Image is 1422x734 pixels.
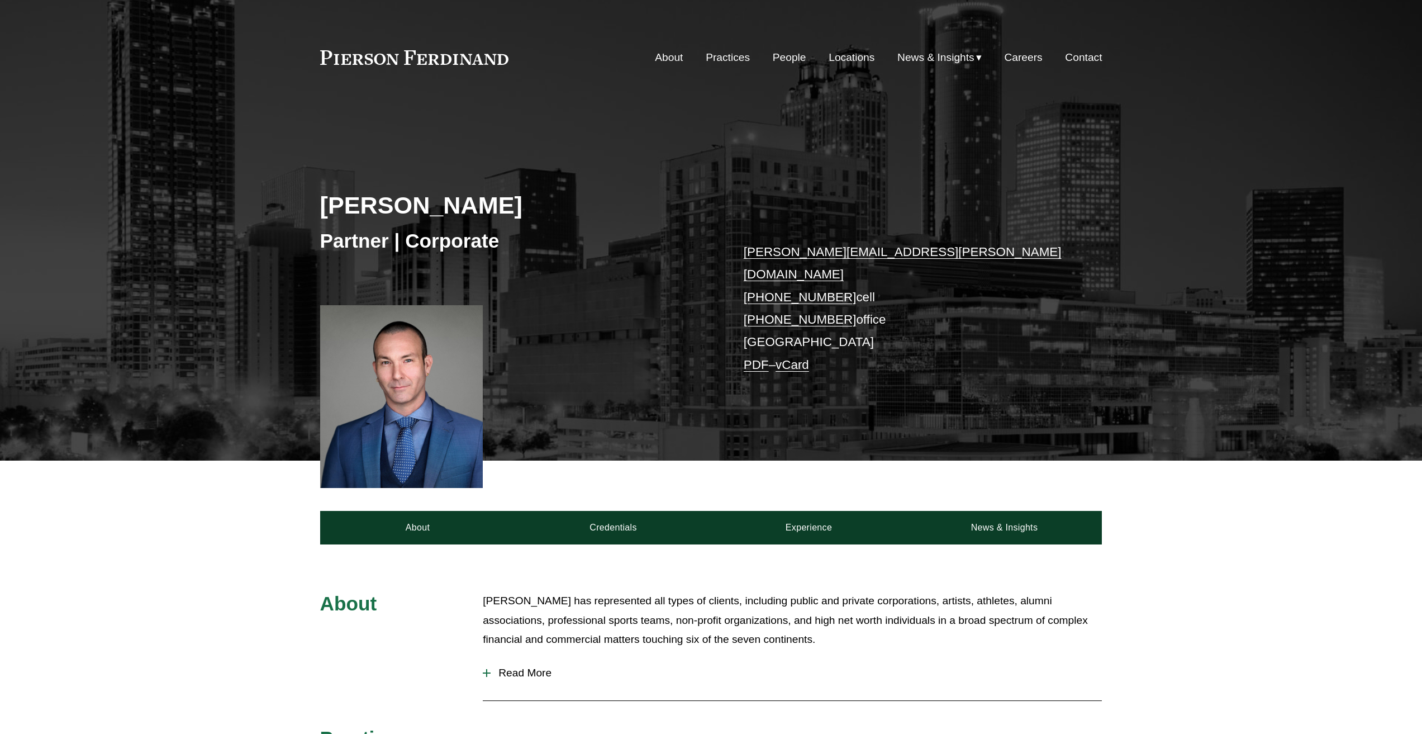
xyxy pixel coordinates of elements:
[897,47,982,68] a: folder dropdown
[744,245,1062,281] a: [PERSON_NAME][EMAIL_ADDRESS][PERSON_NAME][DOMAIN_NAME]
[320,191,711,220] h2: [PERSON_NAME]
[744,241,1069,376] p: cell office [GEOGRAPHIC_DATA] –
[483,591,1102,650] p: [PERSON_NAME] has represented all types of clients, including public and private corporations, ar...
[320,593,377,614] span: About
[744,290,857,304] a: [PHONE_NUMBER]
[829,47,874,68] a: Locations
[1065,47,1102,68] a: Contact
[320,229,711,253] h3: Partner | Corporate
[897,48,974,68] span: News & Insights
[320,511,516,544] a: About
[491,667,1102,679] span: Read More
[744,312,857,326] a: [PHONE_NUMBER]
[516,511,711,544] a: Credentials
[483,659,1102,688] button: Read More
[744,358,769,372] a: PDF
[776,358,809,372] a: vCard
[906,511,1102,544] a: News & Insights
[773,47,806,68] a: People
[655,47,683,68] a: About
[706,47,750,68] a: Practices
[711,511,907,544] a: Experience
[1004,47,1042,68] a: Careers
